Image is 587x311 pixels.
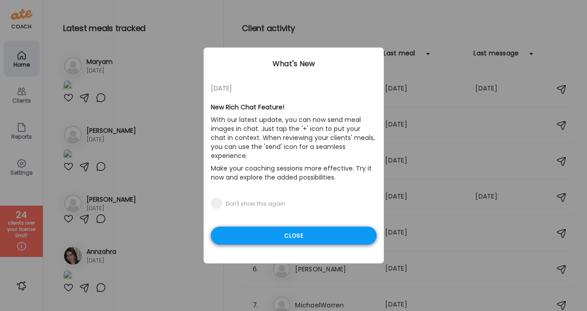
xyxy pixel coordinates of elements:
[211,227,377,245] div: Close
[211,83,377,94] div: [DATE]
[211,103,284,112] b: New Rich Chat Feature!
[204,59,384,69] div: What's New
[211,113,377,162] p: With our latest update, you can now send meal images in chat. Just tap the '+' icon to put your c...
[211,162,377,184] p: Make your coaching sessions more effective. Try it now and explore the added possibilities.
[226,200,285,207] div: Don't show this again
